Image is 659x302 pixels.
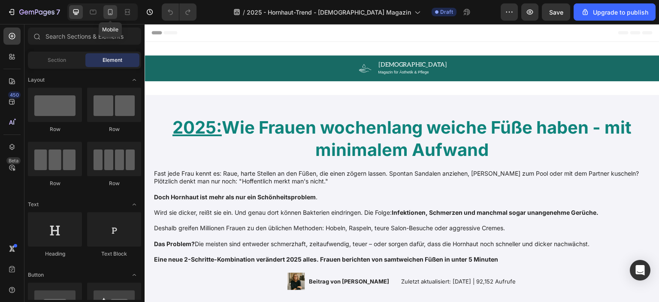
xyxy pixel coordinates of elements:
[28,201,39,208] span: Text
[9,185,505,192] p: Wird sie dicker, reißt sie ein. Und genau dort können Bakterien eindringen. Die Folge:
[28,93,77,114] u: 2025:
[87,180,141,187] div: Row
[243,8,245,17] span: /
[9,216,505,224] p: Die meisten sind entweder schmerzhaft, zeitaufwendig, teuer – oder sorgen dafür, dass die Hornhau...
[48,56,66,64] span: Section
[28,271,44,279] span: Button
[9,216,50,223] strong: Das Problem?
[6,157,21,164] div: Beta
[87,125,141,133] div: Row
[574,3,656,21] button: Upgrade to publish
[257,254,371,261] p: Zuletzt aktualisiert: [DATE] | 92,152 Aufrufe
[581,8,648,17] div: Upgrade to publish
[9,169,505,177] p: .
[9,232,354,239] strong: Eine neue 2-Schritte-Kombination verändert 2025 alles. Frauen berichten von samtweichen Füßen in ...
[127,268,141,282] span: Toggle open
[9,146,505,161] p: Fast jede Frau kennt es: Raue, harte Stellen an den Füßen, die einen zögern lassen. Spontan Sanda...
[28,125,82,133] div: Row
[127,198,141,211] span: Toggle open
[9,169,63,177] strong: Doch Hornhaut ist
[549,9,563,16] span: Save
[440,8,453,16] span: Draft
[9,200,505,208] p: Deshalb greifen Millionen Frauen zu den üblichen Methoden: Hobeln, Raspeln, teure Salon-Besuche o...
[162,3,196,21] div: Undo/Redo
[28,180,82,187] div: Row
[8,92,21,98] div: 450
[164,254,245,261] strong: Beitrag von [PERSON_NAME]
[64,169,171,177] strong: mehr als nur ein Schönheitsproblem
[542,3,570,21] button: Save
[143,249,160,266] img: gempages_573593664215843747-b113874e-6023-4869-a029-3c52e9c15d1b.png
[247,8,411,17] span: 2025 - Hornhaut-Trend - [DEMOGRAPHIC_DATA] Magazin
[103,56,122,64] span: Element
[630,260,650,281] div: Open Intercom Messenger
[247,185,454,192] strong: Infektionen, Schmerzen und manchmal sogar unangenehme Gerüche.
[56,7,60,17] p: 7
[28,27,141,45] input: Search Sections & Elements
[233,44,304,52] h2: Magazin für Ästhetik & Pflege
[28,93,487,136] strong: Wie Frauen wochenlang weiche Füße haben - mit minimalem Aufwand
[212,35,230,53] img: gempages_573593664215843747-fcd614bf-c874-4a06-b07b-d5e8157d5ad5.png
[127,73,141,87] span: Toggle open
[87,250,141,258] div: Text Block
[145,24,659,302] iframe: Design area
[233,36,304,46] h2: [DEMOGRAPHIC_DATA]
[28,250,82,258] div: Heading
[3,3,64,21] button: 7
[28,76,45,84] span: Layout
